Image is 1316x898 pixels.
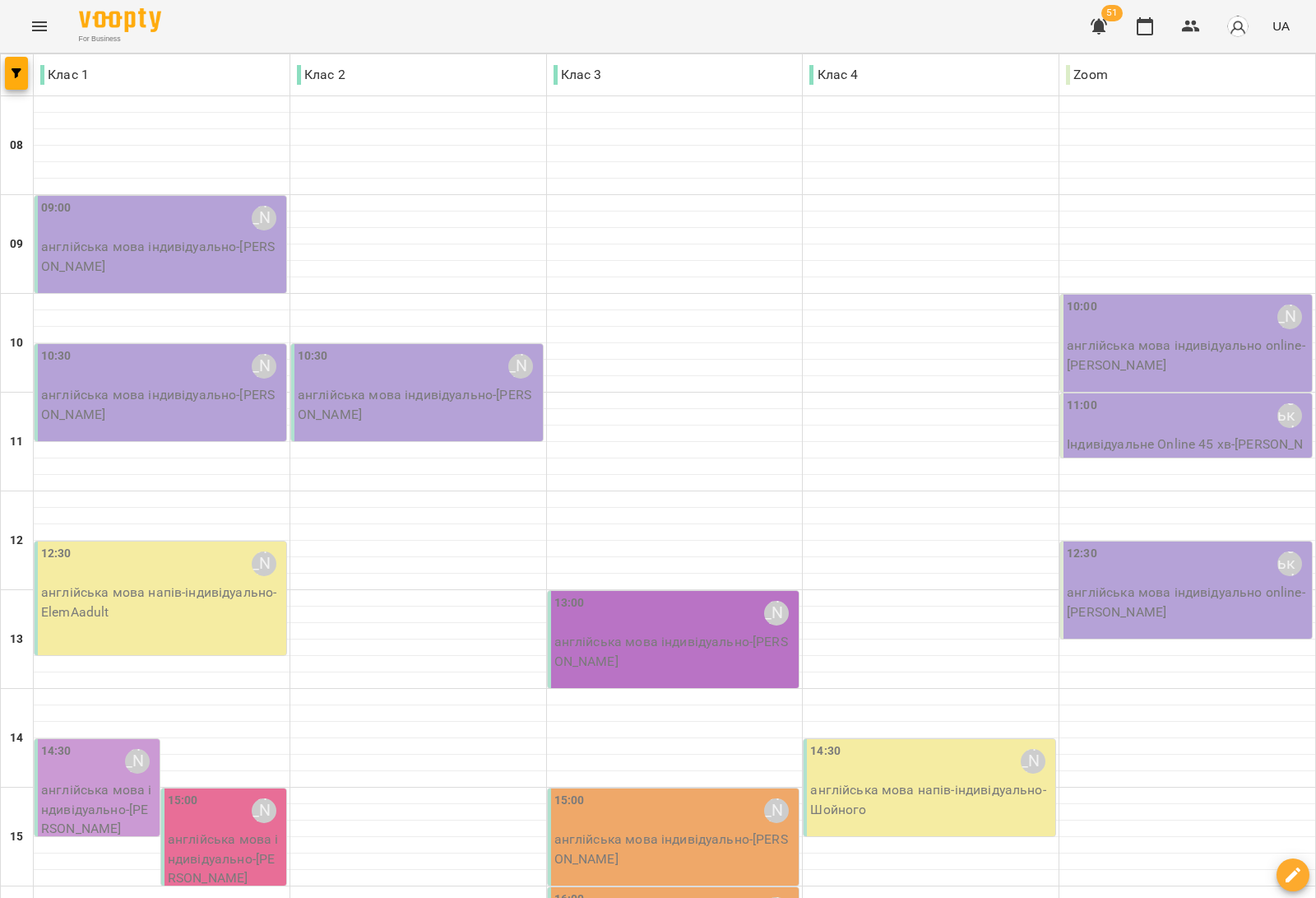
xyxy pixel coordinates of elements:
h6: 10 [10,334,23,352]
p: Клас 1 [40,65,89,85]
h6: 09 [10,235,23,254]
p: Zoom [1066,65,1108,85]
div: Ольшанецька Олена [252,551,276,576]
h6: 15 [10,828,23,846]
p: англійська мова напів-індивідуально - Шойного [810,780,1052,819]
label: 15:00 [554,792,585,810]
p: англійська мова індивідуально online - [PERSON_NAME] [1067,583,1309,621]
p: англійська мова напів-індивідуально - ElemAadult [41,583,283,621]
label: 15:00 [168,792,198,810]
span: 51 [1101,5,1123,21]
span: UA [1272,17,1290,35]
p: англійська мова індивідуально - [PERSON_NAME] [41,385,283,424]
div: Димитрієва Олександра [252,354,276,379]
button: UA [1266,11,1296,41]
h6: 12 [10,532,23,550]
div: Вітковська Ірина [1277,551,1302,576]
img: avatar_s.png [1226,15,1249,38]
label: 10:00 [1067,298,1097,316]
p: англійська мова індивідуально - [PERSON_NAME] [41,780,156,839]
div: Магданос Мар'яна [252,798,276,823]
p: Індивідуальне Online 45 хв - [PERSON_NAME] [1067,435,1309,473]
span: For Business [79,34,161,44]
p: Клас 3 [554,65,602,85]
p: Клас 2 [297,65,345,85]
h6: 11 [10,433,23,451]
div: Дем'янчук Катерина [764,601,789,626]
div: Сарканич Мирослава [764,798,789,823]
label: 12:30 [1067,545,1097,563]
label: 14:30 [41,742,72,761]
p: англійська мова індивідуально - [PERSON_NAME] [554,830,796,868]
label: 09:00 [41,199,72,217]
label: 10:30 [298,347,328,365]
div: Димитрієва Олександра [508,354,533,379]
h6: 08 [10,137,23,155]
p: англійська мова індивідуально - [PERSON_NAME] [298,385,540,424]
p: англійська мова індивідуально - [PERSON_NAME] [41,237,283,276]
div: Ольшанецька Олена [1021,749,1045,774]
label: 12:30 [41,545,72,563]
p: Клас 4 [809,65,858,85]
label: 10:30 [41,347,72,365]
div: Гайн Анастасія [1277,305,1302,329]
h6: 13 [10,630,23,649]
p: англійська мова індивідуально online - [PERSON_NAME] [1067,336,1309,375]
label: 13:00 [554,594,585,612]
div: Вітковська Ірина [1277,403,1302,428]
div: Ольшанецька Олена [125,749,150,774]
label: 11:00 [1067,397,1097,415]
img: Voopty Logo [79,8,161,32]
h6: 14 [10,729,23,747]
button: Menu [20,7,59,46]
p: англійська мова індивідуально - [PERSON_NAME] [168,830,283,888]
div: Димитрієва Олександра [252,206,276,230]
label: 14:30 [810,742,841,761]
p: англійська мова індивідуально - [PERSON_NAME] [554,632,796,671]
